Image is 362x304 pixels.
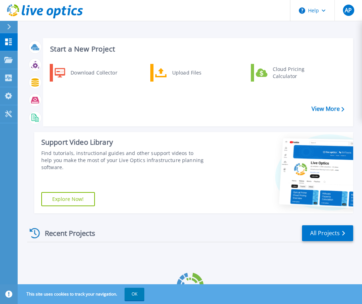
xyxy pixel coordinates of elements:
span: This site uses cookies to track your navigation. [19,288,144,300]
button: OK [125,288,144,300]
div: Find tutorials, instructional guides and other support videos to help you make the most of your L... [41,150,206,171]
a: All Projects [302,225,353,241]
a: View More [312,106,344,112]
a: Upload Files [150,64,223,82]
a: Explore Now! [41,192,95,206]
span: AP [345,7,352,13]
div: Upload Files [169,66,221,80]
div: Cloud Pricing Calculator [269,66,321,80]
div: Download Collector [67,66,120,80]
a: Download Collector [50,64,122,82]
div: Support Video Library [41,138,206,147]
div: Recent Projects [27,225,105,242]
a: Cloud Pricing Calculator [251,64,323,82]
h3: Start a New Project [50,45,344,53]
